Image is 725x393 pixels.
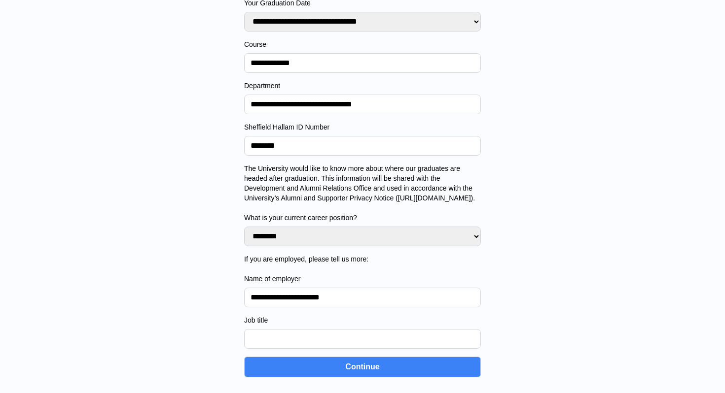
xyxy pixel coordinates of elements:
[244,122,481,132] label: Sheffield Hallam ID Number
[244,357,481,377] button: Continue
[244,164,481,223] label: The University would like to know more about where our graduates are headed after graduation. Thi...
[244,39,481,49] label: Course
[244,81,481,91] label: Department
[244,254,481,284] label: If you are employed, please tell us more: Name of employer
[244,315,481,325] label: Job title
